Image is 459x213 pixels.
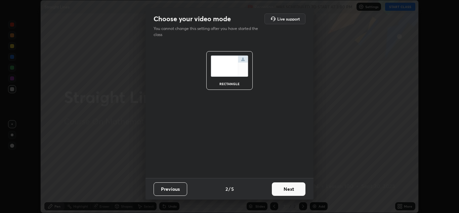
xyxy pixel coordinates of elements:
button: Previous [154,182,187,196]
h4: 5 [231,185,234,192]
h2: Choose your video mode [154,14,231,23]
button: Next [272,182,305,196]
h4: 2 [225,185,228,192]
p: You cannot change this setting after you have started the class [154,26,262,38]
div: rectangle [216,82,243,85]
h4: / [228,185,231,192]
h5: Live support [277,17,300,21]
img: normalScreenIcon.ae25ed63.svg [211,56,248,77]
